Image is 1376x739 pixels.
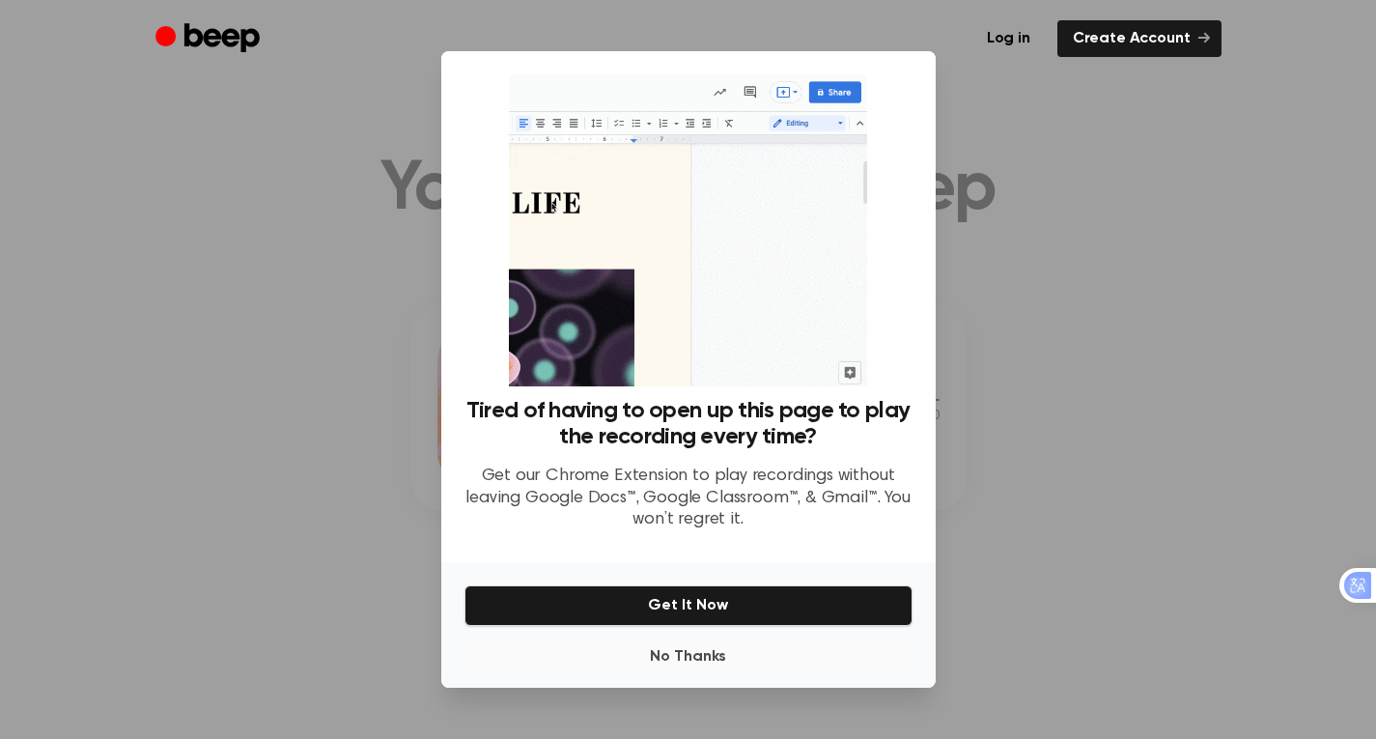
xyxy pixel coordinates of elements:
[464,585,913,626] button: Get It Now
[971,20,1046,57] a: Log in
[464,638,913,676] button: No Thanks
[464,466,913,531] p: Get our Chrome Extension to play recordings without leaving Google Docs™, Google Classroom™, & Gm...
[1057,20,1222,57] a: Create Account
[464,398,913,450] h3: Tired of having to open up this page to play the recording every time?
[155,20,265,58] a: Beep
[509,74,867,386] img: Beep extension in action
